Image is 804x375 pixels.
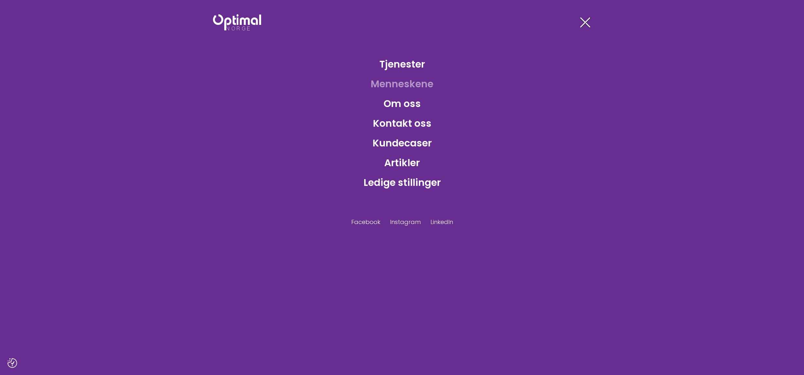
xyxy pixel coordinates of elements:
img: Optimal Norge [213,14,261,30]
a: Artikler [379,152,425,173]
a: Instagram [390,218,421,226]
button: Samtykkepreferanser [7,358,17,368]
a: Kundecaser [367,133,437,154]
a: Kontakt oss [368,113,437,134]
a: Ledige stillinger [358,172,446,193]
img: Revisit consent button [7,358,17,368]
a: Facebook [351,218,380,226]
a: Om oss [378,93,426,114]
a: Tjenester [374,54,430,75]
a: Menneskene [365,73,439,94]
a: LinkedIn [430,218,453,226]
